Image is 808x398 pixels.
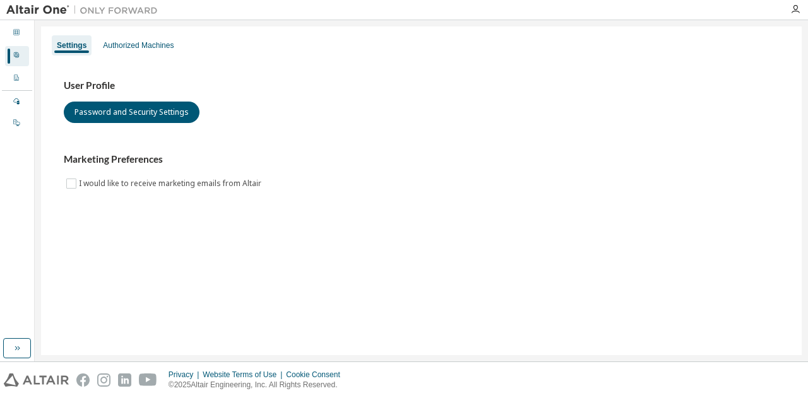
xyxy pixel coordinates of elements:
[286,370,347,380] div: Cookie Consent
[97,373,110,387] img: instagram.svg
[139,373,157,387] img: youtube.svg
[76,373,90,387] img: facebook.svg
[5,92,29,112] div: Managed
[169,380,348,390] p: © 2025 Altair Engineering, Inc. All Rights Reserved.
[203,370,286,380] div: Website Terms of Use
[169,370,203,380] div: Privacy
[4,373,69,387] img: altair_logo.svg
[5,114,29,134] div: On Prem
[118,373,131,387] img: linkedin.svg
[103,40,174,50] div: Authorized Machines
[6,4,164,16] img: Altair One
[64,102,199,123] button: Password and Security Settings
[64,79,779,92] h3: User Profile
[79,176,264,191] label: I would like to receive marketing emails from Altair
[5,23,29,44] div: Dashboard
[57,40,86,50] div: Settings
[5,69,29,89] div: Company Profile
[5,46,29,66] div: User Profile
[64,153,779,166] h3: Marketing Preferences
